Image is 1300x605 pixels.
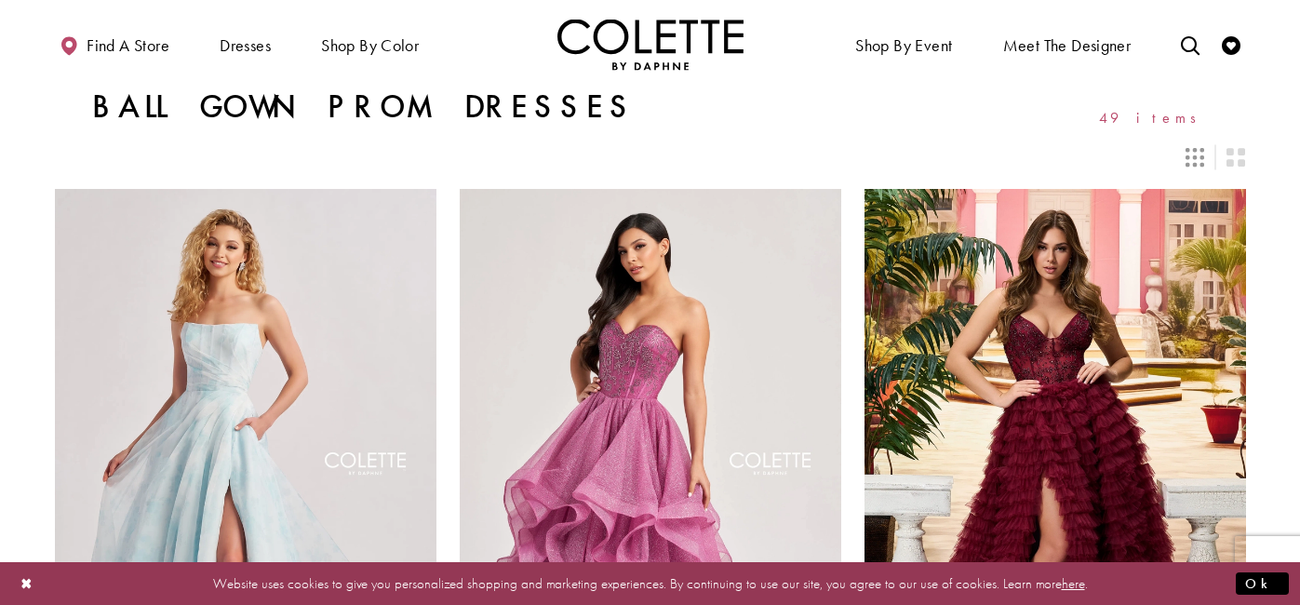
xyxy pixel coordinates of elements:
a: Toggle search [1176,19,1204,70]
span: Shop by color [321,36,419,55]
span: Shop By Event [855,36,952,55]
img: Colette by Daphne [557,19,744,70]
span: Dresses [215,19,275,70]
p: Website uses cookies to give you personalized shopping and marketing experiences. By continuing t... [134,571,1166,596]
span: Switch layout to 2 columns [1226,148,1245,167]
span: Dresses [220,36,271,55]
a: Visit Home Page [557,19,744,70]
a: Check Wishlist [1217,19,1245,70]
button: Submit Dialog [1236,571,1289,595]
a: Meet the designer [998,19,1136,70]
span: 49 items [1099,110,1209,126]
a: here [1062,573,1085,592]
span: Shop By Event [851,19,957,70]
h1: Ball Gown Prom Dresses [92,88,636,126]
div: Layout Controls [44,137,1257,178]
button: Close Dialog [11,567,43,599]
a: Find a store [55,19,174,70]
span: Switch layout to 3 columns [1186,148,1204,167]
span: Meet the designer [1003,36,1132,55]
span: Shop by color [316,19,423,70]
span: Find a store [87,36,169,55]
